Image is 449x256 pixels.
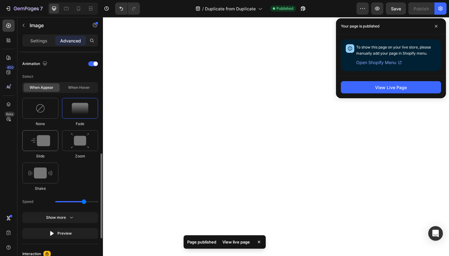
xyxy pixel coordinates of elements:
button: Publish [408,2,434,15]
div: View Live Page [375,84,407,91]
p: 7 [40,5,43,12]
span: Open Shopify Menu [356,59,396,66]
p: Select [22,71,98,82]
p: Image [30,22,82,29]
button: View Live Page [341,81,441,93]
p: Advanced [60,38,81,44]
p: Page published [187,239,216,245]
div: When hover [61,83,97,92]
span: None [36,121,45,127]
p: Your page is published [341,23,379,29]
iframe: Design area [103,17,449,256]
div: Publish [414,5,429,12]
span: Published [276,6,293,11]
span: Speed [22,199,33,205]
img: animation-image [28,168,52,178]
img: animation-image [72,103,88,114]
div: Show more [46,215,75,221]
div: When appear [24,83,60,92]
div: Undo/Redo [115,2,140,15]
span: Slide [36,153,45,159]
span: Zoom [75,153,85,159]
div: Beta [5,112,15,117]
span: Duplicate from Duplicate [205,5,256,12]
div: 450 [6,65,15,70]
div: Open Intercom Messenger [428,226,443,241]
span: / [202,5,204,12]
span: Shake [35,186,46,191]
button: Preview [22,228,98,239]
button: Save [386,2,406,15]
img: animation-image [35,103,45,113]
div: View live page [219,238,254,246]
button: Show more [22,212,98,223]
div: Animation [22,60,49,68]
img: animation-image [71,133,89,149]
div: Preview [49,230,72,236]
img: animation-image [31,135,50,146]
span: Save [391,6,401,11]
span: To show this page on your live store, please manually add your page in Shopify menu. [356,45,431,56]
span: Fade [76,121,84,127]
p: Settings [30,38,47,44]
button: 7 [2,2,46,15]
